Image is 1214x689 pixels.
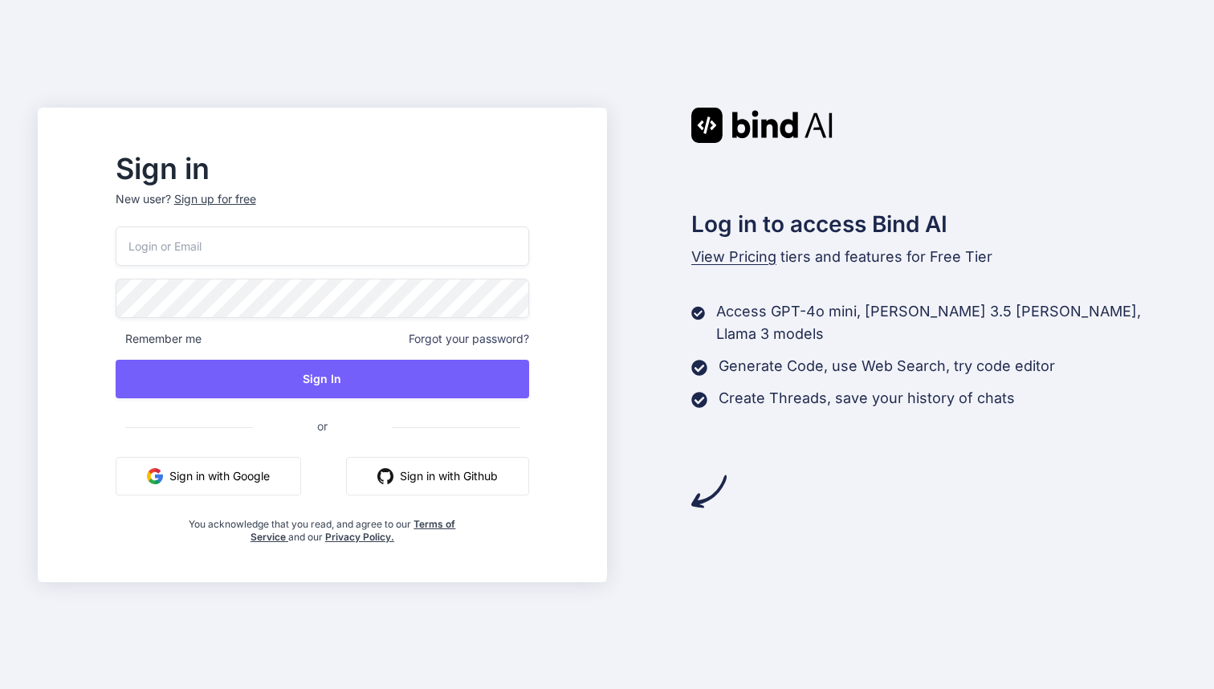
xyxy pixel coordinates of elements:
[409,331,529,347] span: Forgot your password?
[116,331,202,347] span: Remember me
[719,355,1055,377] p: Generate Code, use Web Search, try code editor
[251,518,456,543] a: Terms of Service
[691,108,833,143] img: Bind AI logo
[377,468,393,484] img: github
[346,457,529,495] button: Sign in with Github
[691,248,776,265] span: View Pricing
[116,156,529,181] h2: Sign in
[147,468,163,484] img: google
[116,457,301,495] button: Sign in with Google
[719,387,1015,410] p: Create Threads, save your history of chats
[691,246,1176,268] p: tiers and features for Free Tier
[116,360,529,398] button: Sign In
[691,207,1176,241] h2: Log in to access Bind AI
[253,406,392,446] span: or
[116,226,529,266] input: Login or Email
[116,191,529,226] p: New user?
[185,508,461,544] div: You acknowledge that you read, and agree to our and our
[174,191,256,207] div: Sign up for free
[691,474,727,509] img: arrow
[325,531,394,543] a: Privacy Policy.
[716,300,1176,345] p: Access GPT-4o mini, [PERSON_NAME] 3.5 [PERSON_NAME], Llama 3 models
